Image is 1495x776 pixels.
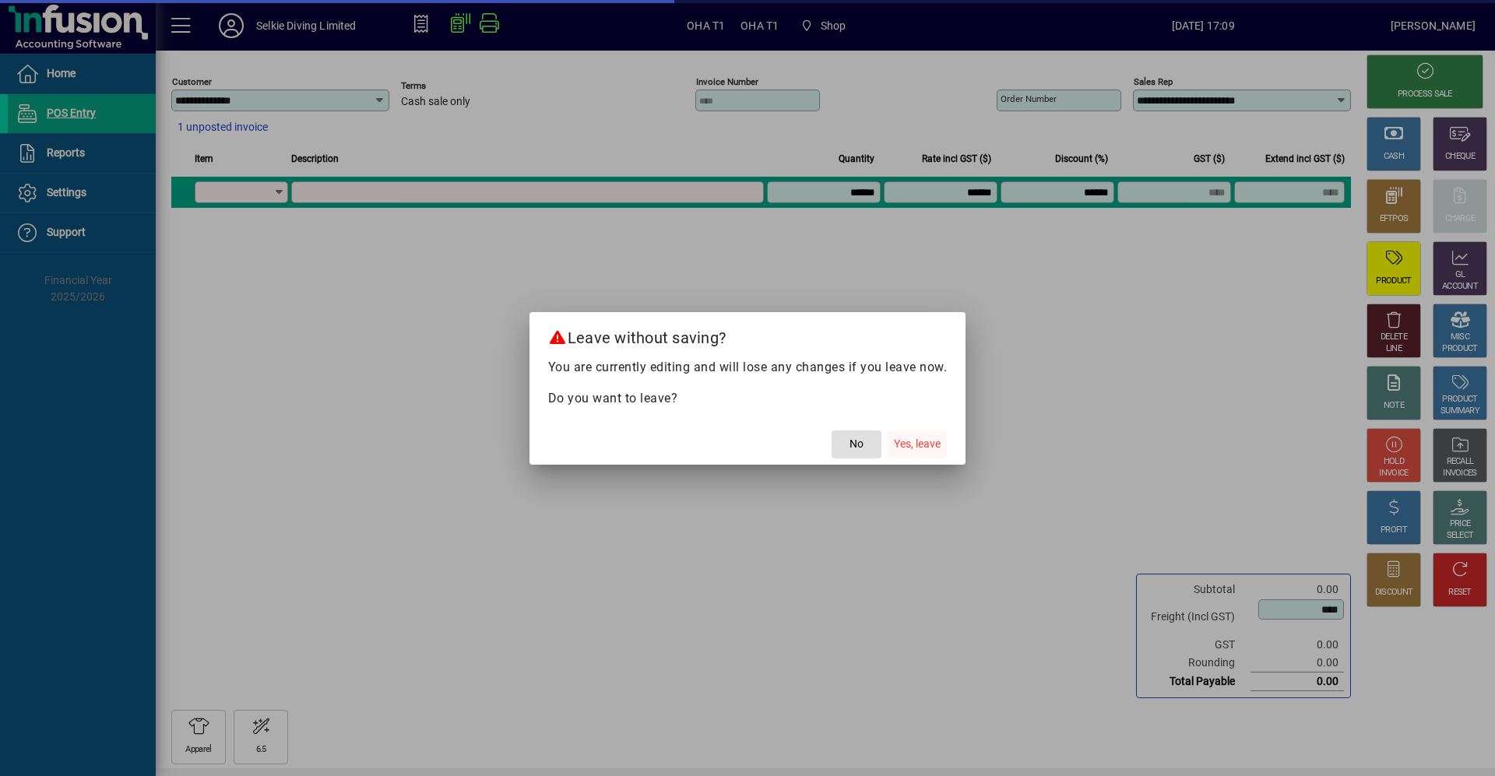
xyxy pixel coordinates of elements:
p: You are currently editing and will lose any changes if you leave now. [548,358,948,377]
button: No [832,430,881,458]
button: Yes, leave [888,430,947,458]
p: Do you want to leave? [548,389,948,408]
h2: Leave without saving? [529,312,966,357]
span: No [850,436,864,452]
span: Yes, leave [894,436,941,452]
